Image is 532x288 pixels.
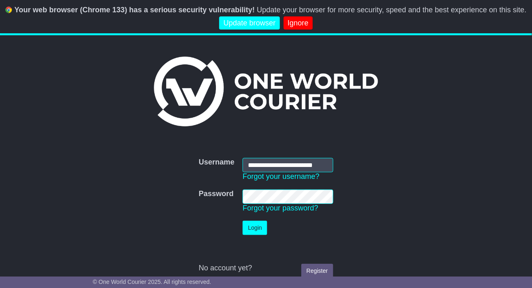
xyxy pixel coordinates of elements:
[93,279,211,285] span: © One World Courier 2025. All rights reserved.
[243,221,267,235] button: Login
[301,264,333,278] a: Register
[199,264,333,273] div: No account yet?
[284,16,313,30] a: Ignore
[243,204,318,212] a: Forgot your password?
[243,172,319,181] a: Forgot your username?
[199,158,234,167] label: Username
[14,6,255,14] b: Your web browser (Chrome 133) has a serious security vulnerability!
[199,190,234,199] label: Password
[219,16,280,30] a: Update browser
[257,6,527,14] span: Update your browser for more security, speed and the best experience on this site.
[154,57,378,126] img: One World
